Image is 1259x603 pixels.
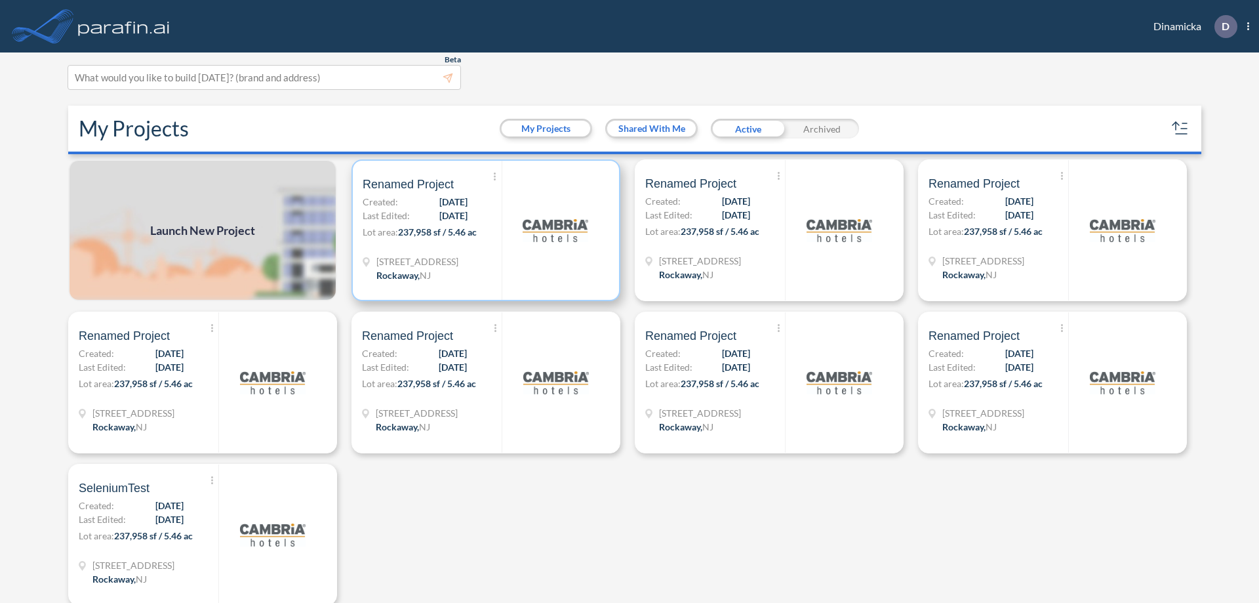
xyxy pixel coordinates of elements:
[363,209,410,222] span: Last Edited:
[1005,194,1033,208] span: [DATE]
[659,268,713,281] div: Rockaway, NJ
[92,421,136,432] span: Rockaway ,
[929,176,1020,192] span: Renamed Project
[659,269,702,280] span: Rockaway ,
[398,226,477,238] span: 237,958 sf / 5.46 ac
[523,350,589,415] img: logo
[376,421,419,432] span: Rockaway ,
[986,269,997,280] span: NJ
[114,530,193,541] span: 237,958 sf / 5.46 ac
[376,270,420,281] span: Rockaway ,
[929,194,964,208] span: Created:
[702,421,713,432] span: NJ
[362,328,453,344] span: Renamed Project
[964,226,1043,237] span: 237,958 sf / 5.46 ac
[502,121,590,136] button: My Projects
[659,406,741,420] span: 321 Mt Hope Ave
[645,360,692,374] span: Last Edited:
[439,360,467,374] span: [DATE]
[942,406,1024,420] span: 321 Mt Hope Ave
[1170,118,1191,139] button: sort
[645,176,736,192] span: Renamed Project
[397,378,476,389] span: 237,958 sf / 5.46 ac
[942,421,986,432] span: Rockaway ,
[155,346,184,360] span: [DATE]
[964,378,1043,389] span: 237,958 sf / 5.46 ac
[376,420,430,434] div: Rockaway, NJ
[439,209,468,222] span: [DATE]
[155,360,184,374] span: [DATE]
[645,226,681,237] span: Lot area:
[376,406,458,420] span: 321 Mt Hope Ave
[136,573,147,585] span: NJ
[659,254,741,268] span: 321 Mt Hope Ave
[136,421,147,432] span: NJ
[79,328,170,344] span: Renamed Project
[523,198,588,263] img: logo
[645,194,681,208] span: Created:
[722,194,750,208] span: [DATE]
[439,195,468,209] span: [DATE]
[929,328,1020,344] span: Renamed Project
[79,499,114,512] span: Created:
[376,255,458,268] span: 321 Mt Hope Ave
[445,54,461,65] span: Beta
[362,360,409,374] span: Last Edited:
[722,360,750,374] span: [DATE]
[363,195,398,209] span: Created:
[722,346,750,360] span: [DATE]
[420,270,431,281] span: NJ
[363,226,398,238] span: Lot area:
[1134,15,1249,38] div: Dinamicka
[929,378,964,389] span: Lot area:
[645,346,681,360] span: Created:
[785,119,859,138] div: Archived
[79,512,126,526] span: Last Edited:
[607,121,696,136] button: Shared With Me
[929,208,976,222] span: Last Edited:
[92,406,174,420] span: 321 Mt Hope Ave
[79,116,189,141] h2: My Projects
[92,573,136,585] span: Rockaway ,
[155,499,184,512] span: [DATE]
[1090,350,1155,415] img: logo
[68,159,337,301] img: add
[1005,346,1033,360] span: [DATE]
[155,512,184,526] span: [DATE]
[1090,198,1155,263] img: logo
[942,269,986,280] span: Rockaway ,
[362,346,397,360] span: Created:
[711,119,785,138] div: Active
[75,13,172,39] img: logo
[92,558,174,572] span: 321 Mt Hope Ave
[79,346,114,360] span: Created:
[150,222,255,239] span: Launch New Project
[929,226,964,237] span: Lot area:
[363,177,454,192] span: Renamed Project
[1222,20,1229,32] p: D
[92,420,147,434] div: Rockaway, NJ
[942,254,1024,268] span: 321 Mt Hope Ave
[645,208,692,222] span: Last Edited:
[419,421,430,432] span: NJ
[645,328,736,344] span: Renamed Project
[376,268,431,282] div: Rockaway, NJ
[659,420,713,434] div: Rockaway, NJ
[645,378,681,389] span: Lot area:
[681,226,759,237] span: 237,958 sf / 5.46 ac
[681,378,759,389] span: 237,958 sf / 5.46 ac
[929,346,964,360] span: Created:
[942,268,997,281] div: Rockaway, NJ
[929,360,976,374] span: Last Edited:
[807,198,872,263] img: logo
[79,360,126,374] span: Last Edited:
[986,421,997,432] span: NJ
[68,159,337,301] a: Launch New Project
[79,480,150,496] span: SeleniumTest
[722,208,750,222] span: [DATE]
[92,572,147,586] div: Rockaway, NJ
[79,530,114,541] span: Lot area:
[807,350,872,415] img: logo
[439,346,467,360] span: [DATE]
[1005,208,1033,222] span: [DATE]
